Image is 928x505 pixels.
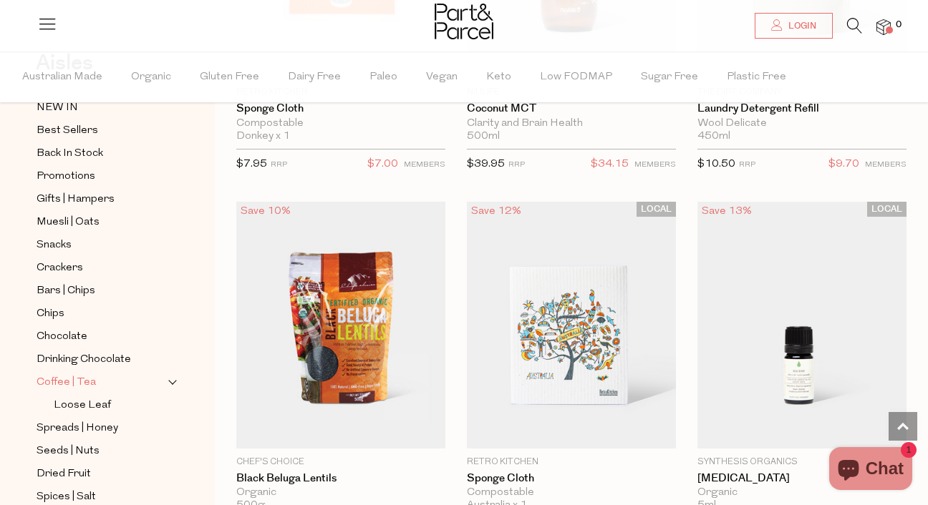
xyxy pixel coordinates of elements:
a: Sponge Cloth [467,472,676,485]
p: Retro Kitchen [467,456,676,469]
a: Black Beluga Lentils [236,472,445,485]
a: Coffee | Tea [37,373,167,391]
button: Expand/Collapse Coffee | Tea [168,373,178,391]
span: NEW IN [37,99,78,117]
span: Low FODMAP [540,52,612,102]
span: $7.00 [367,155,398,174]
a: Sponge Cloth [236,102,445,115]
div: Compostable [236,117,445,130]
a: Chips [37,305,167,323]
small: RRP [271,161,287,169]
span: Australian Made [22,52,102,102]
div: Save 12% [467,202,526,221]
span: Chips [37,305,64,323]
a: Chocolate [37,328,167,345]
span: Login [785,20,816,32]
a: NEW IN [37,99,167,117]
span: Seeds | Nuts [37,443,100,460]
span: $9.70 [828,155,859,174]
span: Organic [131,52,171,102]
span: Vegan [426,52,458,102]
span: Gluten Free [200,52,259,102]
a: Laundry Detergent Refill [697,102,907,115]
span: Sugar Free [641,52,698,102]
span: Spreads | Honey [37,420,118,437]
small: RRP [508,161,525,169]
small: RRP [739,161,755,169]
a: Muesli | Oats [37,213,167,231]
span: Plastic Free [727,52,786,102]
a: Seeds | Nuts [37,442,167,460]
span: Bars | Chips [37,283,95,300]
span: Dried Fruit [37,466,91,483]
a: Loose Leaf [54,396,167,414]
span: Muesli | Oats [37,214,100,231]
a: Bars | Chips [37,282,167,300]
p: Chef's Choice [236,456,445,469]
a: Crackers [37,259,167,277]
span: LOCAL [867,202,907,217]
span: 0 [892,19,905,31]
span: Paleo [369,52,397,102]
a: Drinking Chocolate [37,350,167,368]
span: $34.15 [591,155,629,174]
div: Organic [236,486,445,499]
span: Best Sellers [37,122,98,139]
span: $39.95 [467,159,505,170]
a: [MEDICAL_DATA] [697,472,907,485]
a: Best Sellers [37,122,167,139]
a: 0 [876,19,891,34]
span: $7.95 [236,159,267,170]
span: Dairy Free [288,52,341,102]
a: Dried Fruit [37,465,167,483]
a: Back In Stock [37,144,167,162]
p: Synthesis Organics [697,456,907,469]
span: Drinking Chocolate [37,351,131,368]
span: 500ml [467,130,500,143]
div: Organic [697,486,907,499]
span: Back In Stock [37,145,103,162]
a: Coconut MCT [467,102,676,115]
span: Gifts | Hampers [37,191,115,208]
img: Black Beluga Lentils [236,202,445,448]
a: Promotions [37,167,167,185]
span: Donkey x 1 [236,130,290,143]
div: Save 13% [697,202,756,221]
small: MEMBERS [865,161,907,169]
a: Gifts | Hampers [37,190,167,208]
span: LOCAL [637,202,676,217]
span: Keto [486,52,511,102]
div: Save 10% [236,202,295,221]
img: Part&Parcel [435,4,493,39]
span: Loose Leaf [54,397,111,414]
span: Snacks [37,237,72,254]
div: Wool Delicate [697,117,907,130]
div: Compostable [467,486,676,499]
span: Chocolate [37,328,87,345]
img: Sponge Cloth [467,202,676,448]
a: Spreads | Honey [37,419,167,437]
a: Login [755,13,833,39]
span: Promotions [37,168,95,185]
inbox-online-store-chat: Shopify online store chat [825,447,917,494]
small: MEMBERS [634,161,676,169]
span: 450ml [697,130,730,143]
span: Crackers [37,260,83,277]
img: Tea Tree [697,202,907,448]
a: Snacks [37,236,167,254]
span: $10.50 [697,159,735,170]
div: Clarity and Brain Health [467,117,676,130]
span: Coffee | Tea [37,374,96,391]
small: MEMBERS [404,161,445,169]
